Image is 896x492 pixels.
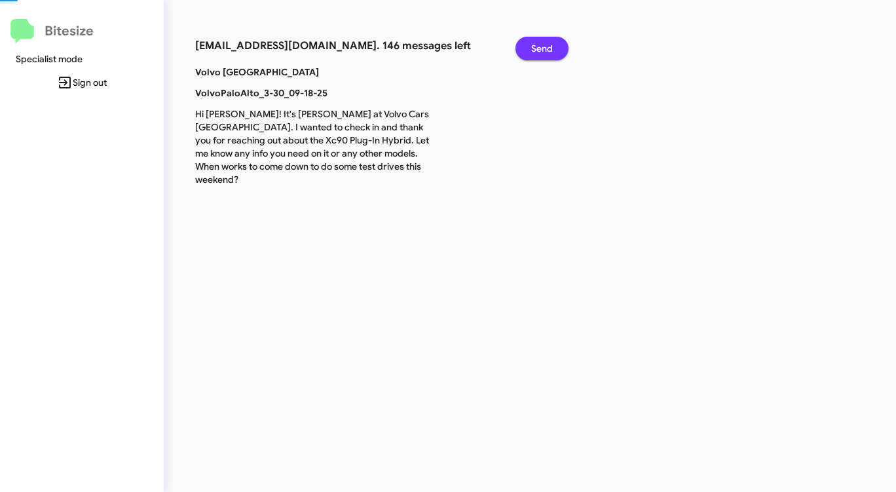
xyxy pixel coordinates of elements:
[185,107,441,186] p: Hi [PERSON_NAME]! It's [PERSON_NAME] at Volvo Cars [GEOGRAPHIC_DATA]. I wanted to check in and th...
[195,37,496,55] h3: [EMAIL_ADDRESS][DOMAIN_NAME]. 146 messages left
[10,71,153,94] span: Sign out
[531,37,553,60] span: Send
[10,19,94,44] a: Bitesize
[515,37,569,60] button: Send
[195,66,319,78] b: Volvo [GEOGRAPHIC_DATA]
[195,87,327,99] b: VolvoPaloAlto_3-30_09-18-25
